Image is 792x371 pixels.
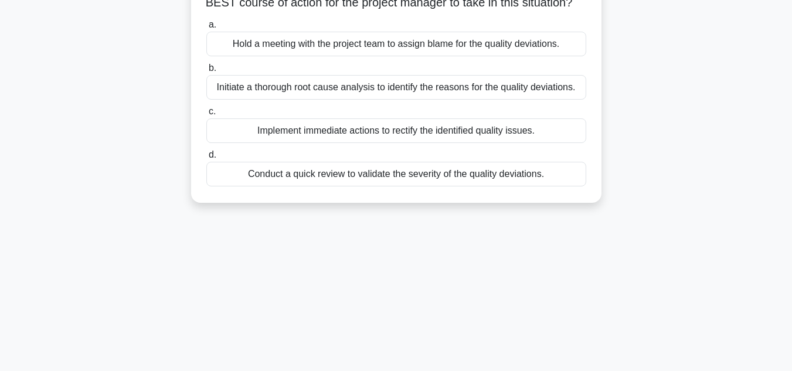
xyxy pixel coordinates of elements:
[206,32,586,56] div: Hold a meeting with the project team to assign blame for the quality deviations.
[209,149,216,159] span: d.
[206,118,586,143] div: Implement immediate actions to rectify the identified quality issues.
[209,63,216,73] span: b.
[206,75,586,100] div: Initiate a thorough root cause analysis to identify the reasons for the quality deviations.
[209,19,216,29] span: a.
[209,106,216,116] span: c.
[206,162,586,186] div: Conduct a quick review to validate the severity of the quality deviations.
